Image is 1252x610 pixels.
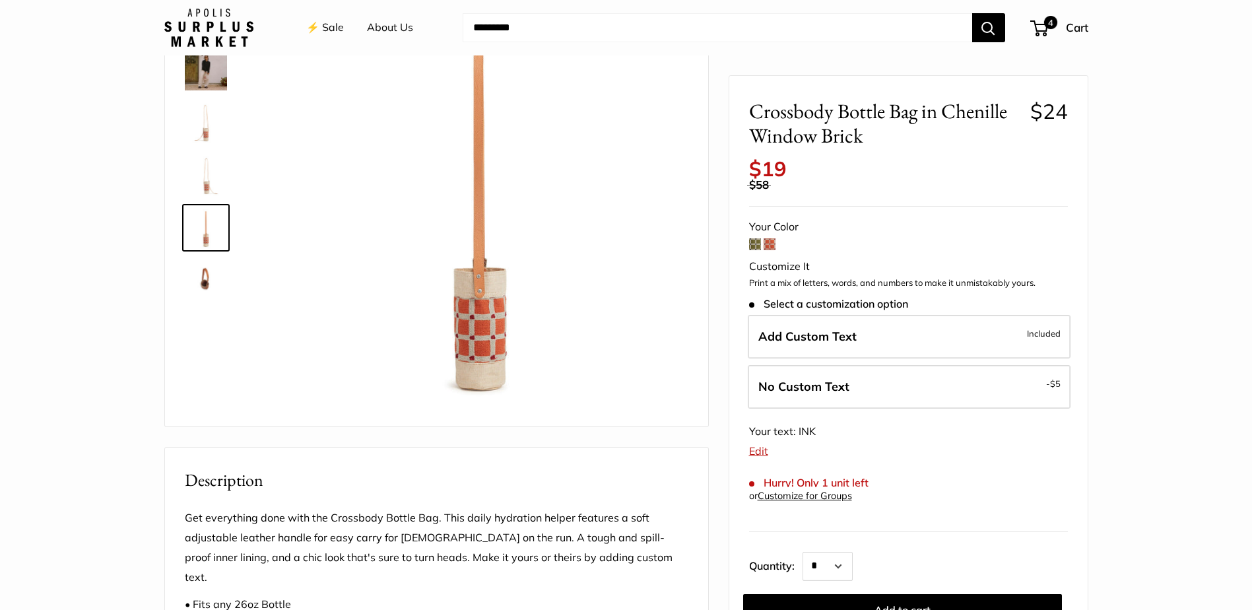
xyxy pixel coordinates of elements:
span: Your text: INK [749,424,816,438]
a: About Us [367,18,413,38]
a: ⚡️ Sale [306,18,344,38]
a: Edit [749,444,768,457]
span: No Custom Text [758,379,849,394]
span: Add Custom Text [758,329,857,344]
img: Crossbody Bottle Bag in Chenille Window Brick [185,154,227,196]
span: $19 [749,156,787,182]
span: $58 [749,178,769,191]
span: Hurry! Only 1 unit left [749,476,869,489]
span: - [1046,376,1061,391]
a: Customize for Groups [758,490,852,502]
span: Included [1027,325,1061,341]
label: Quantity: [749,548,803,581]
span: $5 [1050,378,1061,389]
img: Crossbody Bottle Bag in Chenille Window Brick [185,207,227,249]
span: 4 [1043,16,1057,29]
input: Search... [463,13,972,42]
a: Crossbody Bottle Bag in Chenille Window Brick [182,204,230,252]
span: Cart [1066,20,1088,34]
p: Get everything done with the Crossbody Bottle Bag. This daily hydration helper features a soft ad... [185,508,688,588]
a: Crossbody Bottle Bag in Chenille Window Brick [182,151,230,199]
a: Crossbody Bottle Bag in Chenille Window Brick [182,46,230,93]
img: Crossbody Bottle Bag in Chenille Window Brick [185,101,227,143]
div: or [749,487,852,505]
img: Apolis: Surplus Market [164,9,253,47]
a: Crossbody Bottle Bag in Chenille Window Brick [182,98,230,146]
p: Print a mix of letters, words, and numbers to make it unmistakably yours. [749,277,1068,290]
label: Add Custom Text [748,315,1071,358]
span: $24 [1030,98,1068,124]
label: Leave Blank [748,365,1071,409]
button: Search [972,13,1005,42]
a: 4 Cart [1032,17,1088,38]
div: Customize It [749,257,1068,277]
span: Select a customization option [749,298,908,310]
span: Crossbody Bottle Bag in Chenille Window Brick [749,99,1020,148]
a: Crossbody Bottle Bag in Chenille Window Brick [182,257,230,304]
h2: Description [185,467,688,493]
div: Your Color [749,217,1068,237]
img: Crossbody Bottle Bag in Chenille Window Brick [185,259,227,302]
img: Crossbody Bottle Bag in Chenille Window Brick [185,48,227,90]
